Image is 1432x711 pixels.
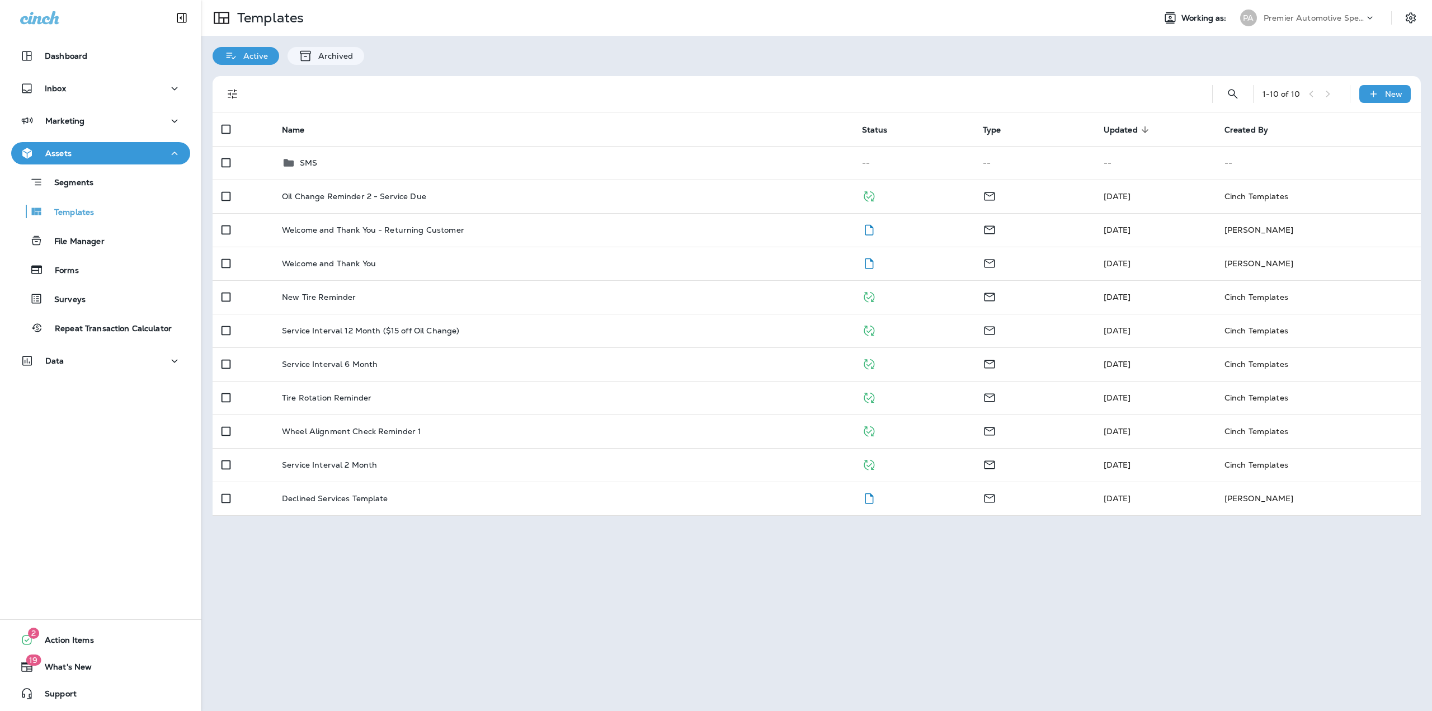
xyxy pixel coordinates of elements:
[282,326,459,335] p: Service Interval 12 Month ($15 off Oil Change)
[282,393,371,402] p: Tire Rotation Reminder
[1104,125,1152,135] span: Updated
[1104,393,1131,403] span: Zachary Nottke
[238,51,268,60] p: Active
[1104,258,1131,269] span: Zachary Nottke
[11,170,190,194] button: Segments
[1216,280,1421,314] td: Cinch Templates
[1216,482,1421,515] td: [PERSON_NAME]
[1104,326,1131,336] span: Zachary Nottke
[1216,415,1421,448] td: Cinch Templates
[282,125,319,135] span: Name
[45,356,64,365] p: Data
[11,200,190,223] button: Templates
[300,158,317,167] p: SMS
[45,51,87,60] p: Dashboard
[1263,90,1300,98] div: 1 - 10 of 10
[1216,180,1421,213] td: Cinch Templates
[282,225,464,234] p: Welcome and Thank You - Returning Customer
[853,146,974,180] td: --
[1216,247,1421,280] td: [PERSON_NAME]
[1095,146,1216,180] td: --
[1240,10,1257,26] div: PA
[11,316,190,340] button: Repeat Transaction Calculator
[282,494,388,503] p: Declined Services Template
[43,178,93,189] p: Segments
[1216,146,1421,180] td: --
[28,628,39,639] span: 2
[34,635,94,649] span: Action Items
[282,259,376,268] p: Welcome and Thank You
[862,492,876,502] span: Draft
[11,258,190,281] button: Forms
[983,224,996,234] span: Email
[1224,125,1268,135] span: Created By
[983,257,996,267] span: Email
[1222,83,1244,105] button: Search Templates
[44,324,172,335] p: Repeat Transaction Calculator
[983,459,996,469] span: Email
[1216,314,1421,347] td: Cinch Templates
[34,662,92,676] span: What's New
[166,7,197,29] button: Collapse Sidebar
[45,84,66,93] p: Inbox
[862,459,876,469] span: Published
[983,125,1001,135] span: Type
[983,291,996,301] span: Email
[282,125,305,135] span: Name
[862,224,876,234] span: Draft
[1104,225,1131,235] span: Zachary Nottke
[11,682,190,705] button: Support
[26,655,41,666] span: 19
[1104,426,1131,436] span: Zachary Nottke
[11,110,190,132] button: Marketing
[983,125,1016,135] span: Type
[1104,359,1131,369] span: Zachary Nottke
[282,293,356,302] p: New Tire Reminder
[1104,125,1138,135] span: Updated
[233,10,304,26] p: Templates
[1401,8,1421,28] button: Settings
[43,208,94,218] p: Templates
[983,190,996,200] span: Email
[862,190,876,200] span: Published
[862,125,902,135] span: Status
[983,392,996,402] span: Email
[1216,347,1421,381] td: Cinch Templates
[222,83,244,105] button: Filters
[44,266,79,276] p: Forms
[11,629,190,651] button: 2Action Items
[862,425,876,435] span: Published
[983,324,996,335] span: Email
[282,460,377,469] p: Service Interval 2 Month
[1104,460,1131,470] span: Zachary Nottke
[11,287,190,310] button: Surveys
[45,149,72,158] p: Assets
[11,142,190,164] button: Assets
[1264,13,1364,22] p: Premier Automotive Specialists
[34,689,77,703] span: Support
[1216,448,1421,482] td: Cinch Templates
[1385,90,1402,98] p: New
[282,192,426,201] p: Oil Change Reminder 2 - Service Due
[862,125,888,135] span: Status
[983,425,996,435] span: Email
[983,492,996,502] span: Email
[313,51,353,60] p: Archived
[862,291,876,301] span: Published
[1224,125,1283,135] span: Created By
[862,358,876,368] span: Published
[11,77,190,100] button: Inbox
[1216,381,1421,415] td: Cinch Templates
[862,324,876,335] span: Published
[282,427,421,436] p: Wheel Alignment Check Reminder 1
[862,392,876,402] span: Published
[43,237,105,247] p: File Manager
[1216,213,1421,247] td: [PERSON_NAME]
[11,45,190,67] button: Dashboard
[43,295,86,305] p: Surveys
[983,358,996,368] span: Email
[862,257,876,267] span: Draft
[1104,493,1131,503] span: Zachary Nottke
[11,656,190,678] button: 19What's New
[974,146,1095,180] td: --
